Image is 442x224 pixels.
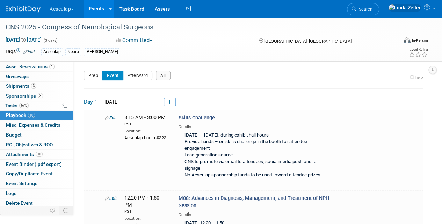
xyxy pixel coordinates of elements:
[6,6,41,13] img: ExhibitDay
[47,206,59,215] td: Personalize Event Tab Strip
[415,75,423,80] span: help
[347,3,379,15] a: Search
[23,49,35,54] a: Edit
[124,127,168,134] div: Location:
[38,93,43,98] span: 3
[0,62,73,71] a: Asset Reservations1
[5,48,35,56] td: Tags
[0,198,73,208] a: Delete Event
[404,37,411,43] img: Format-Inperson.png
[123,71,153,80] button: Afterward
[0,179,73,188] a: Event Settings
[6,171,53,176] span: Copy/Duplicate Event
[19,103,29,108] span: 67%
[41,48,63,56] div: Aesculap
[6,83,36,89] span: Shipments
[6,122,60,128] span: Misc. Expenses & Credits
[6,142,53,147] span: ROI, Objectives & ROO
[36,152,43,157] span: 10
[6,152,43,157] span: Attachments
[20,37,27,43] span: to
[6,181,37,186] span: Event Settings
[356,7,372,12] span: Search
[0,82,73,91] a: Shipments3
[105,196,117,201] a: Edit
[179,130,331,181] div: [DATE] – [DATE], during exhibit hall hours Provide hands – on skills challenge in the booth for a...
[59,206,73,215] td: Toggle Event Tabs
[0,160,73,169] a: Event Binder (.pdf export)
[105,115,117,120] a: Edit
[264,38,351,44] span: [GEOGRAPHIC_DATA], [GEOGRAPHIC_DATA]
[124,134,168,141] div: Aesculap booth #323
[0,140,73,149] a: ROI, Objectives & ROO
[6,161,62,167] span: Event Binder (.pdf export)
[179,115,215,121] span: Skills Challenge
[0,111,73,120] a: Playbook10
[0,189,73,198] a: Logs
[114,37,155,44] button: Committed
[179,210,331,218] div: Details:
[5,37,42,43] span: [DATE] [DATE]
[65,48,81,56] div: Neuro
[31,83,36,89] span: 3
[6,64,55,69] span: Asset Reservations
[6,112,35,118] span: Playbook
[388,4,421,12] img: Linda Zeller
[0,130,73,140] a: Budget
[43,38,58,43] span: (3 days)
[0,150,73,159] a: Attachments10
[3,21,392,34] div: CNS 2025 - Congress of Neurological Surgeons
[102,71,123,80] button: Event
[28,113,35,118] span: 10
[102,99,119,105] span: [DATE]
[124,215,168,222] div: Location:
[6,93,43,99] span: Sponsorships
[409,48,428,51] div: Event Rating
[156,71,171,80] button: All
[124,209,168,215] div: PST
[0,120,73,130] a: Misc. Expenses & Credits
[124,114,168,127] span: 8:15 AM - 3:00 PM
[6,73,29,79] span: Giveaways
[124,121,168,127] div: PST
[412,38,428,43] div: In-Person
[0,101,73,111] a: Tasks67%
[5,103,29,108] span: Tasks
[0,72,73,81] a: Giveaways
[84,71,103,80] button: Prep
[6,132,22,138] span: Budget
[6,200,33,206] span: Delete Event
[84,48,120,56] div: [PERSON_NAME]
[0,169,73,178] a: Copy/Duplicate Event
[179,122,331,130] div: Details:
[84,98,101,106] span: Day 1
[366,36,428,47] div: Event Format
[49,64,55,69] span: 1
[179,195,329,209] span: M08: Advances in Diagnosis, Management, and Treatment of NPH Session
[0,91,73,101] a: Sponsorships3
[124,195,168,215] span: 12:20 PM - 1:50 PM
[6,190,16,196] span: Logs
